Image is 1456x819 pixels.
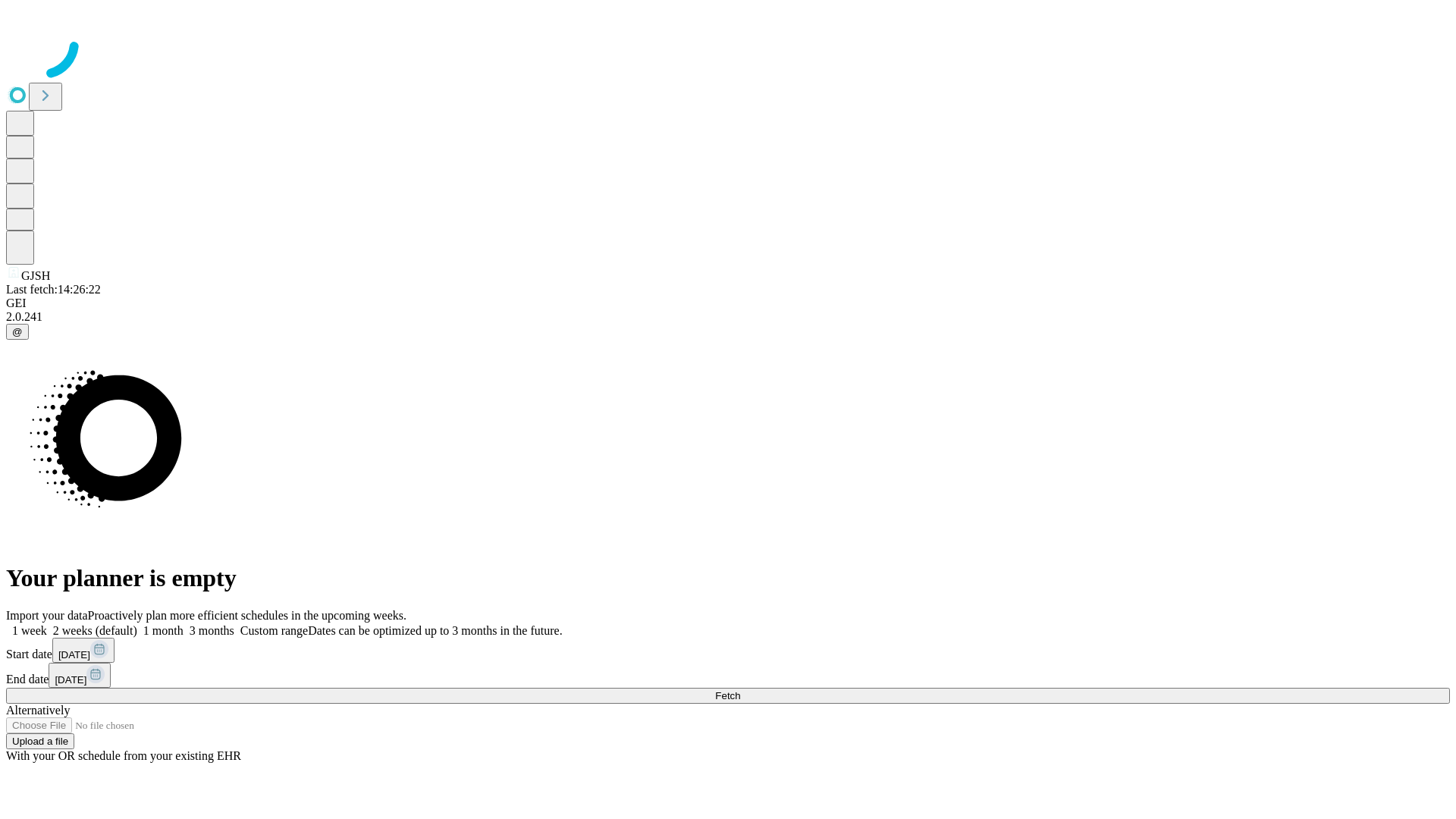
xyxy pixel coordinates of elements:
[6,704,70,717] span: Alternatively
[240,624,308,637] span: Custom range
[49,663,111,688] button: [DATE]
[88,609,406,622] span: Proactively plan more efficient schedules in the upcoming weeks.
[308,624,562,637] span: Dates can be optimized up to 3 months in the future.
[12,624,47,637] span: 1 week
[6,609,88,622] span: Import your data
[21,269,50,282] span: GJSH
[55,674,86,686] span: [DATE]
[6,733,74,749] button: Upload a file
[52,638,115,663] button: [DATE]
[53,624,137,637] span: 2 weeks (default)
[6,310,1450,324] div: 2.0.241
[6,564,1450,592] h1: Your planner is empty
[715,690,740,701] span: Fetch
[58,649,90,661] span: [DATE]
[6,324,29,340] button: @
[6,749,241,762] span: With your OR schedule from your existing EHR
[6,663,1450,688] div: End date
[6,688,1450,704] button: Fetch
[143,624,184,637] span: 1 month
[12,326,23,337] span: @
[6,283,101,296] span: Last fetch: 14:26:22
[190,624,234,637] span: 3 months
[6,638,1450,663] div: Start date
[6,297,1450,310] div: GEI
